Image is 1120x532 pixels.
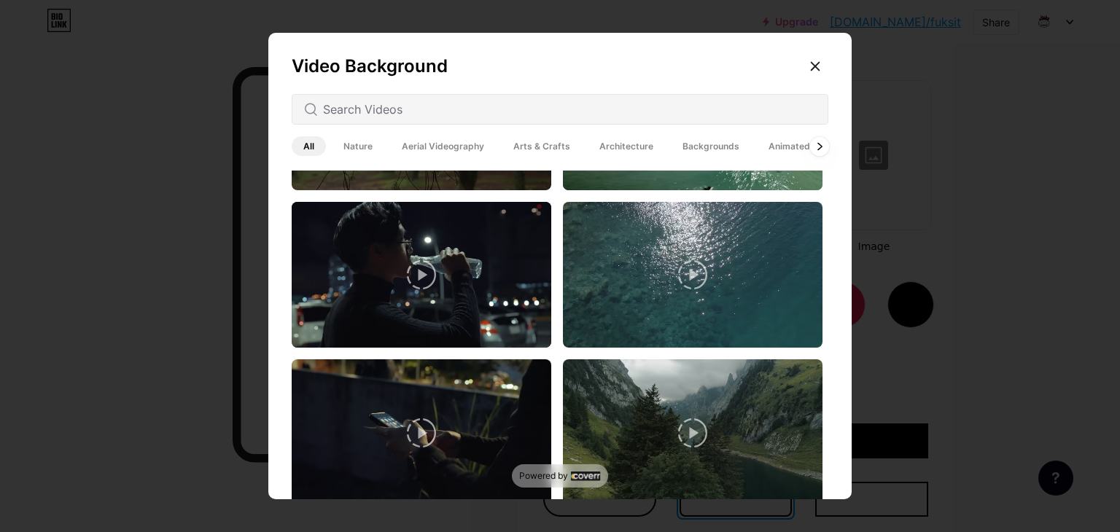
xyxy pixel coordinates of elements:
[502,136,582,156] span: Arts & Crafts
[757,136,822,156] span: Animated
[390,136,496,156] span: Aerial Videography
[588,136,665,156] span: Architecture
[292,202,551,348] img: thumbnail
[332,136,384,156] span: Nature
[671,136,751,156] span: Backgrounds
[292,136,326,156] span: All
[519,470,568,482] span: Powered by
[292,55,448,77] span: Video Background
[323,101,816,118] input: Search Videos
